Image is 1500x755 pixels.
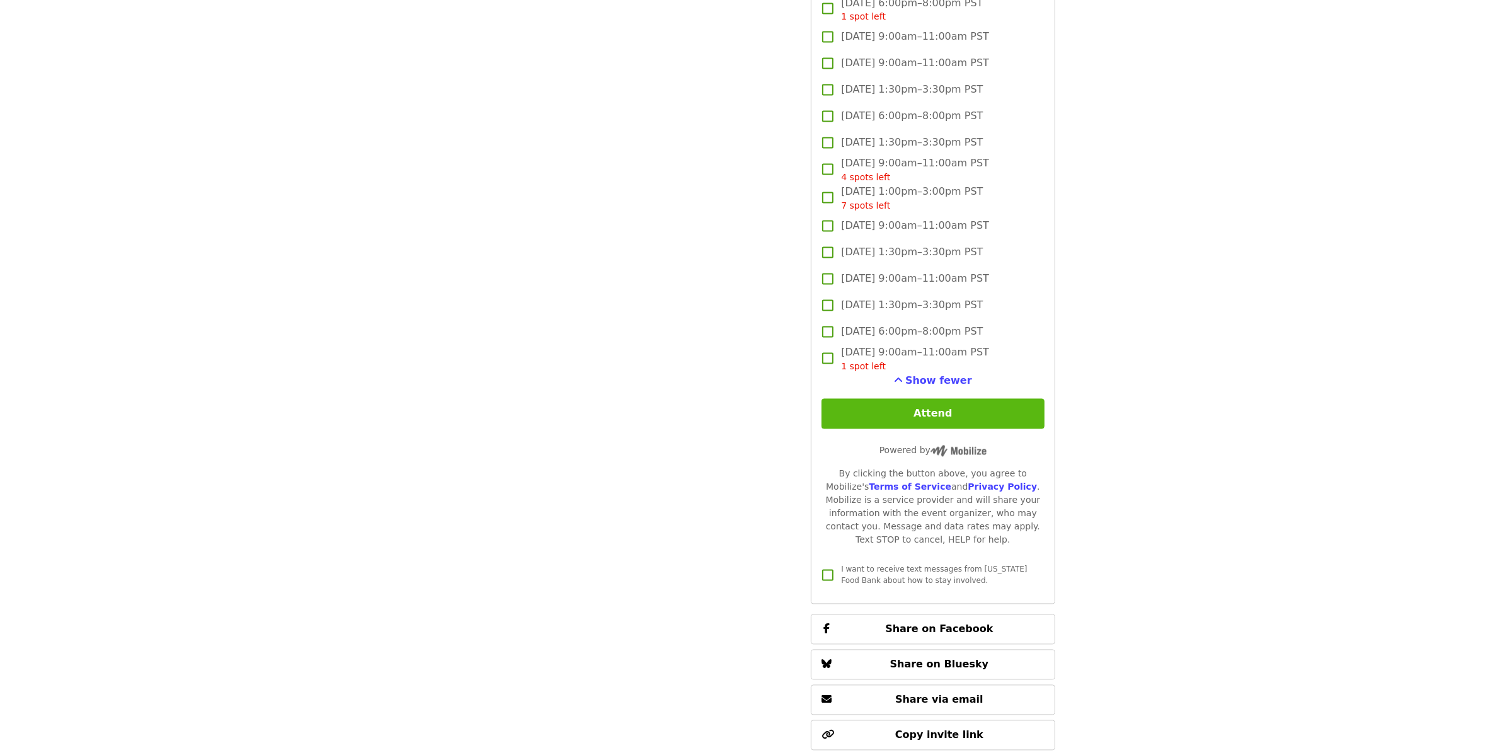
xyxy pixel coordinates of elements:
span: 7 spots left [841,201,890,211]
span: 1 spot left [841,362,886,372]
a: Terms of Service [869,482,951,492]
span: Copy invite link [895,729,983,741]
span: [DATE] 1:00pm–3:00pm PST [841,185,983,213]
span: 1 spot left [841,12,886,22]
span: Powered by [879,446,987,456]
span: Share on Facebook [885,623,993,635]
span: [DATE] 9:00am–11:00am PST [841,345,989,374]
button: Copy invite link [811,720,1055,751]
button: Share via email [811,685,1055,715]
span: Share on Bluesky [890,659,989,671]
span: [DATE] 1:30pm–3:30pm PST [841,83,983,98]
button: See more timeslots [894,374,972,389]
span: [DATE] 9:00am–11:00am PST [841,30,989,45]
span: 4 spots left [841,173,890,183]
span: [DATE] 9:00am–11:00am PST [841,272,989,287]
img: Powered by Mobilize [930,446,987,457]
span: Share via email [895,694,983,706]
span: [DATE] 1:30pm–3:30pm PST [841,298,983,313]
button: Share on Facebook [811,614,1055,645]
span: [DATE] 6:00pm–8:00pm PST [841,109,983,124]
span: [DATE] 9:00am–11:00am PST [841,156,989,185]
button: Attend [822,399,1044,429]
span: [DATE] 1:30pm–3:30pm PST [841,135,983,151]
span: [DATE] 6:00pm–8:00pm PST [841,325,983,340]
div: By clicking the button above, you agree to Mobilize's and . Mobilize is a service provider and wi... [822,468,1044,547]
span: [DATE] 1:30pm–3:30pm PST [841,245,983,260]
span: [DATE] 9:00am–11:00am PST [841,56,989,71]
a: Privacy Policy [968,482,1037,492]
button: Share on Bluesky [811,650,1055,680]
span: Show fewer [905,375,972,387]
span: [DATE] 9:00am–11:00am PST [841,219,989,234]
span: I want to receive text messages from [US_STATE] Food Bank about how to stay involved. [841,565,1027,585]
